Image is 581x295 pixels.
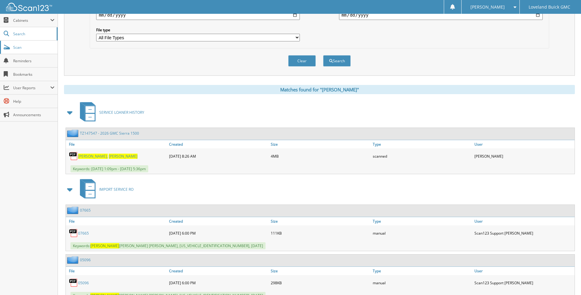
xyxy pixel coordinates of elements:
[371,140,473,148] a: Type
[473,140,575,148] a: User
[371,277,473,289] div: manual
[80,131,139,136] a: TZ147547 - 2026 GMC Sierra 1500
[550,266,581,295] iframe: Chat Widget
[90,243,119,248] span: [PERSON_NAME]
[67,206,80,214] img: folder2.png
[80,208,91,213] a: 07665
[13,72,55,77] span: Bookmarks
[473,217,575,225] a: User
[66,267,168,275] a: File
[529,5,570,9] span: Loveland Buick GMC
[69,151,78,161] img: PDF.png
[470,5,505,9] span: [PERSON_NAME]
[168,150,269,162] div: [DATE] 8:26 AM
[6,3,52,11] img: scan123-logo-white.svg
[13,99,55,104] span: Help
[371,227,473,239] div: manual
[80,257,91,262] a: 05096
[13,85,50,90] span: User Reports
[13,45,55,50] span: Scan
[69,228,78,238] img: PDF.png
[76,100,144,125] a: SERVICE LOANER HISTORY
[168,277,269,289] div: [DATE] 6:00 PM
[67,129,80,137] img: folder2.png
[371,217,473,225] a: Type
[168,217,269,225] a: Created
[99,110,144,115] span: SERVICE LOANER HISTORY
[323,55,351,67] button: Search
[13,58,55,63] span: Reminders
[269,217,371,225] a: Size
[99,187,134,192] span: IMPORT SERVICE RO
[78,280,89,285] a: 05096
[473,277,575,289] div: Scan123 Support [PERSON_NAME]
[13,112,55,117] span: Announcements
[168,267,269,275] a: Created
[168,227,269,239] div: [DATE] 6:00 PM
[78,231,89,236] a: 07665
[70,242,266,249] span: Keywords: [PERSON_NAME] [PERSON_NAME], [US_VEHICLE_IDENTIFICATION_NUMBER], [DATE]
[371,150,473,162] div: scanned
[96,10,300,20] input: start
[96,27,300,33] label: File type
[66,140,168,148] a: File
[269,277,371,289] div: 298KB
[473,227,575,239] div: Scan123 Support [PERSON_NAME]
[168,140,269,148] a: Created
[13,18,50,23] span: Cabinets
[78,154,108,159] span: [PERSON_NAME],
[371,267,473,275] a: Type
[13,31,54,36] span: Search
[339,10,543,20] input: end
[269,267,371,275] a: Size
[288,55,316,67] button: Clear
[473,267,575,275] a: User
[76,177,134,201] a: IMPORT SERVICE RO
[269,140,371,148] a: Size
[269,227,371,239] div: 111KB
[64,85,575,94] div: Matches found for "[PERSON_NAME]"
[473,150,575,162] div: [PERSON_NAME]
[70,165,148,172] span: Keywords: [DATE] 1:09pm - [DATE] 5:36pm
[269,150,371,162] div: 4MB
[69,278,78,287] img: PDF.png
[66,217,168,225] a: File
[109,154,138,159] span: [PERSON_NAME]
[78,154,138,159] a: [PERSON_NAME], [PERSON_NAME]
[67,256,80,264] img: folder2.png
